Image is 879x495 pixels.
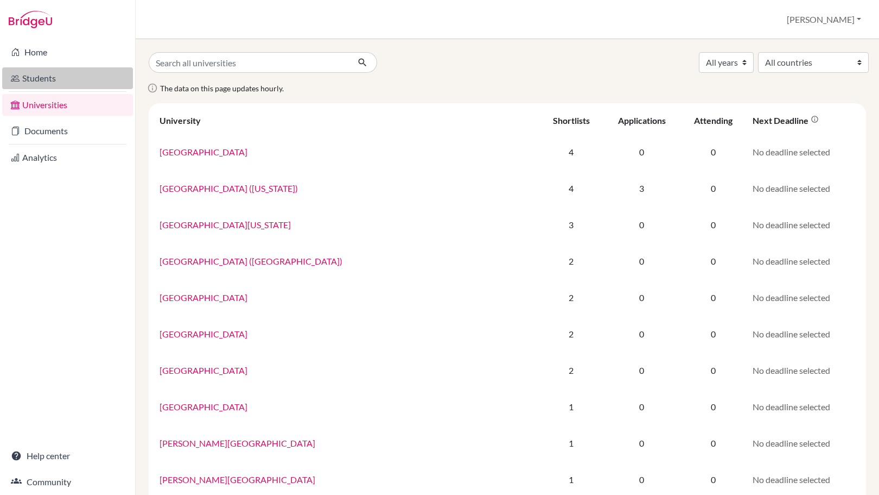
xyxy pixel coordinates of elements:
span: No deadline selected [753,402,830,412]
td: 2 [539,243,603,279]
td: 0 [680,279,746,316]
td: 0 [603,206,680,243]
button: [PERSON_NAME] [782,9,866,30]
th: University [153,108,539,134]
a: Documents [2,120,133,142]
td: 0 [680,316,746,352]
span: No deadline selected [753,147,830,157]
td: 4 [539,170,603,206]
div: Applications [618,115,666,126]
a: [GEOGRAPHIC_DATA] [160,402,247,412]
input: Search all universities [149,52,349,73]
td: 0 [680,352,746,389]
a: [PERSON_NAME][GEOGRAPHIC_DATA] [160,474,315,485]
span: The data on this page updates hourly. [160,84,284,93]
a: Analytics [2,147,133,168]
td: 0 [680,170,746,206]
span: No deadline selected [753,365,830,375]
td: 0 [603,279,680,316]
td: 0 [680,206,746,243]
a: [GEOGRAPHIC_DATA] [160,365,247,375]
span: No deadline selected [753,474,830,485]
td: 1 [539,425,603,461]
div: Next deadline [753,115,819,126]
td: 3 [603,170,680,206]
a: Community [2,471,133,493]
span: No deadline selected [753,329,830,339]
td: 0 [680,425,746,461]
td: 2 [539,316,603,352]
a: Home [2,41,133,63]
td: 0 [680,243,746,279]
span: No deadline selected [753,183,830,193]
td: 0 [603,425,680,461]
td: 0 [603,243,680,279]
a: [PERSON_NAME][GEOGRAPHIC_DATA] [160,438,315,448]
div: Shortlists [553,115,590,126]
td: 0 [603,352,680,389]
span: No deadline selected [753,438,830,448]
a: [GEOGRAPHIC_DATA][US_STATE] [160,220,291,230]
a: [GEOGRAPHIC_DATA] ([US_STATE]) [160,183,298,193]
td: 1 [539,389,603,425]
td: 2 [539,352,603,389]
a: Students [2,67,133,89]
span: No deadline selected [753,256,830,266]
td: 3 [539,206,603,243]
td: 0 [603,389,680,425]
a: Help center [2,445,133,467]
td: 0 [680,389,746,425]
a: [GEOGRAPHIC_DATA] [160,147,247,157]
a: [GEOGRAPHIC_DATA] ([GEOGRAPHIC_DATA]) [160,256,342,266]
span: No deadline selected [753,292,830,303]
a: [GEOGRAPHIC_DATA] [160,329,247,339]
img: Bridge-U [9,11,52,28]
a: Universities [2,94,133,116]
td: 4 [539,134,603,170]
td: 0 [603,134,680,170]
div: Attending [694,115,732,126]
span: No deadline selected [753,220,830,230]
td: 2 [539,279,603,316]
a: [GEOGRAPHIC_DATA] [160,292,247,303]
td: 0 [603,316,680,352]
td: 0 [680,134,746,170]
